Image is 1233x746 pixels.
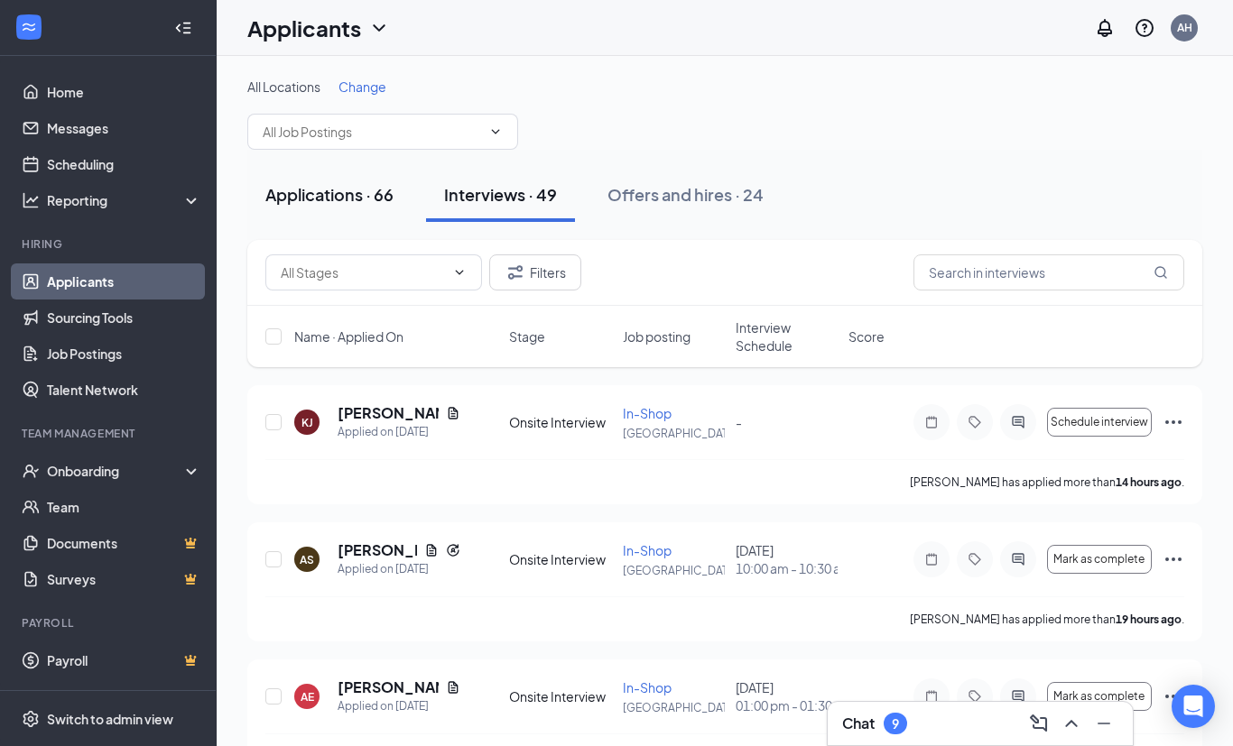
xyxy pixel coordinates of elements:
h5: [PERSON_NAME] [338,677,439,697]
div: AH [1177,20,1192,35]
svg: Ellipses [1163,548,1184,570]
span: - [736,414,742,430]
div: Applications · 66 [265,183,394,206]
div: Onsite Interview [509,413,611,431]
div: Offers and hires · 24 [607,183,764,206]
svg: Analysis [22,191,40,209]
a: Applicants [47,263,201,299]
div: [DATE] [736,678,838,714]
svg: MagnifyingGlass [1154,265,1168,280]
a: SurveysCrown [47,561,201,597]
span: Stage [509,327,545,345]
svg: Notifications [1094,17,1116,39]
button: ChevronUp [1057,709,1086,738]
svg: QuestionInfo [1134,17,1155,39]
div: Switch to admin view [47,710,173,728]
div: Team Management [22,426,198,441]
span: Schedule interview [1051,416,1148,428]
button: Minimize [1089,709,1118,738]
button: Filter Filters [489,254,581,290]
svg: Tag [964,415,986,429]
svg: ActiveChat [1007,415,1029,429]
span: Change [338,78,386,95]
svg: ChevronUp [1061,713,1082,734]
svg: ActiveChat [1007,552,1029,566]
span: 10:00 am - 10:30 am [736,559,838,577]
div: [DATE] [736,541,838,577]
span: In-Shop [623,405,672,421]
svg: Minimize [1093,713,1115,734]
svg: Ellipses [1163,411,1184,433]
svg: Note [921,689,942,704]
svg: Ellipses [1163,686,1184,707]
a: DocumentsCrown [47,525,201,561]
b: 19 hours ago [1116,612,1182,626]
a: Home [47,74,201,110]
div: Onsite Interview [509,550,611,568]
input: Search in interviews [913,254,1184,290]
button: Mark as complete [1047,682,1152,711]
span: Mark as complete [1053,690,1145,703]
div: Applied on [DATE] [338,423,460,441]
a: Messages [47,110,201,146]
a: Job Postings [47,336,201,372]
span: All Locations [247,78,320,95]
svg: ChevronDown [488,124,503,139]
button: Schedule interview [1047,408,1152,437]
svg: Document [424,543,439,557]
svg: Filter [505,262,526,283]
svg: WorkstreamLogo [20,18,38,36]
div: Open Intercom Messenger [1172,685,1215,728]
h5: [PERSON_NAME] [338,403,439,423]
div: AE [301,689,314,705]
svg: Tag [964,689,986,704]
a: Scheduling [47,146,201,182]
span: In-Shop [623,679,672,695]
p: [PERSON_NAME] has applied more than . [910,612,1184,627]
div: AS [300,552,314,567]
span: 01:00 pm - 01:30 pm [736,696,838,714]
div: Applied on [DATE] [338,697,460,715]
svg: Settings [22,710,40,728]
span: Score [848,327,885,345]
input: All Job Postings [263,122,481,142]
svg: Document [446,406,460,420]
div: Reporting [47,191,202,209]
p: [GEOGRAPHIC_DATA] [623,426,725,441]
a: Sourcing Tools [47,299,201,336]
span: Interview Schedule [736,318,838,355]
svg: ComposeMessage [1028,713,1050,734]
span: Job posting [623,327,691,345]
div: Payroll [22,615,198,631]
div: Interviews · 49 [444,183,557,206]
p: [PERSON_NAME] has applied more than . [910,474,1184,490]
svg: Tag [964,552,986,566]
h3: Chat [842,714,875,733]
svg: Note [921,552,942,566]
svg: ChevronDown [452,265,467,280]
span: Name · Applied On [294,327,403,345]
svg: Reapply [446,543,460,557]
a: PayrollCrown [47,642,201,678]
h5: [PERSON_NAME] [338,540,417,560]
span: Mark as complete [1053,553,1145,566]
div: 9 [892,716,899,732]
button: ComposeMessage [1024,709,1053,738]
div: Onsite Interview [509,687,611,705]
svg: ActiveChat [1007,689,1029,704]
svg: ChevronDown [368,17,390,39]
input: All Stages [281,262,445,282]
svg: Note [921,415,942,429]
h1: Applicants [247,13,361,43]
svg: Collapse [174,19,192,37]
svg: UserCheck [22,462,40,480]
p: [GEOGRAPHIC_DATA] [623,700,725,715]
b: 14 hours ago [1116,475,1182,489]
div: KJ [301,415,313,430]
p: [GEOGRAPHIC_DATA] [623,563,725,578]
a: Talent Network [47,372,201,408]
div: Applied on [DATE] [338,560,460,578]
div: Onboarding [47,462,186,480]
svg: Document [446,680,460,695]
span: In-Shop [623,542,672,558]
